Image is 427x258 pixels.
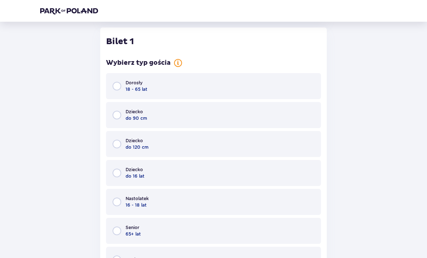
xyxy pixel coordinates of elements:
[126,109,143,115] span: Dziecko
[126,86,147,93] span: 18 - 65 lat
[126,115,147,122] span: do 90 cm
[126,144,148,151] span: do 120 cm
[126,231,141,237] span: 65+ lat
[126,195,149,202] span: Nastolatek
[126,138,143,144] span: Dziecko
[126,173,144,179] span: do 16 lat
[106,59,171,67] h3: Wybierz typ gościa
[126,224,139,231] span: Senior
[126,80,143,86] span: Dorosły
[40,7,98,14] img: Park of Poland logo
[126,166,143,173] span: Dziecko
[126,202,147,208] span: 16 - 18 lat
[106,36,134,47] h2: Bilet 1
